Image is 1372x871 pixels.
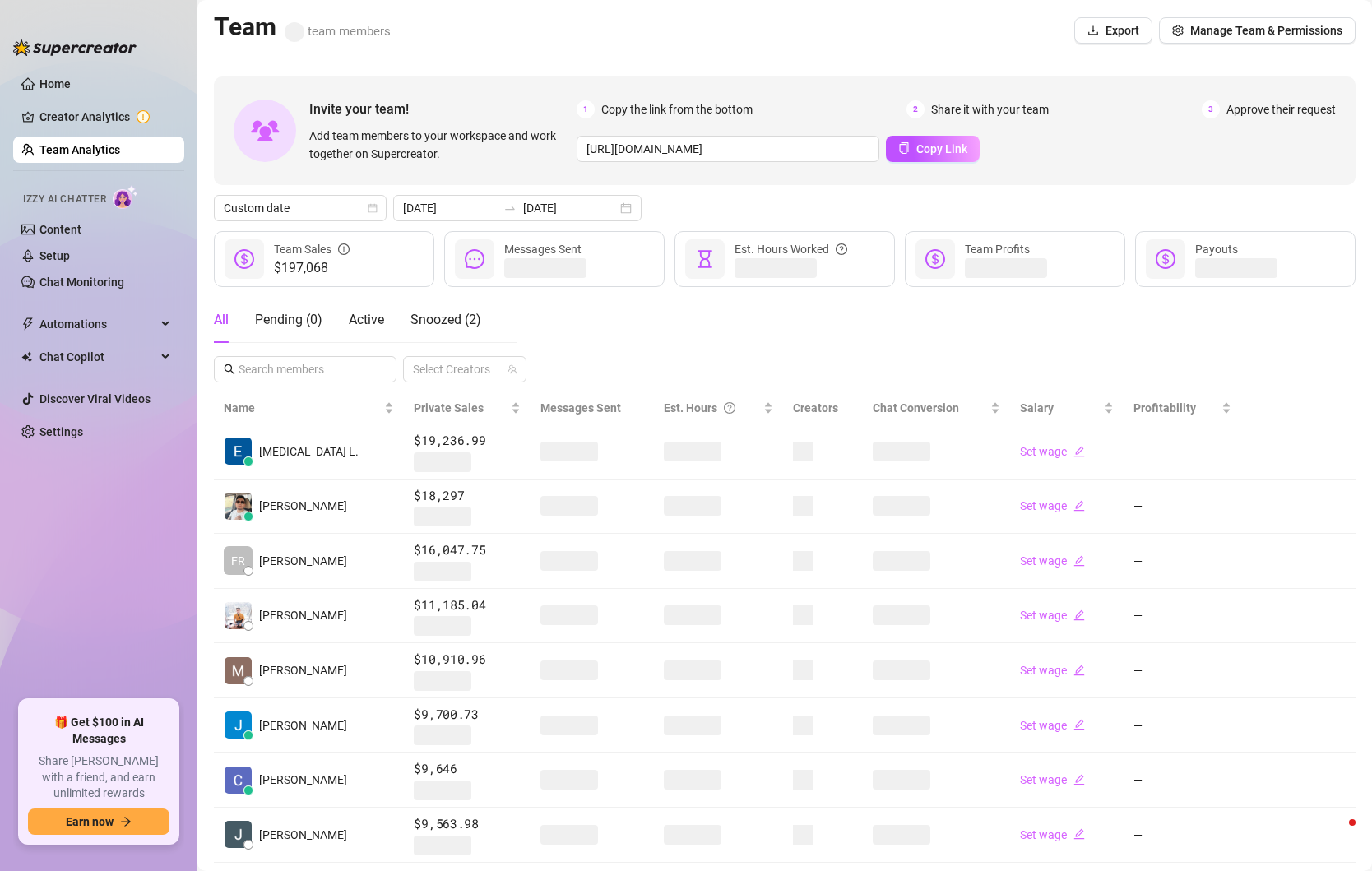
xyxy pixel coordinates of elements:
[259,497,347,515] span: [PERSON_NAME]
[234,249,254,269] span: dollar-circle
[285,24,391,39] span: team members
[368,203,378,213] span: calendar
[239,360,373,378] input: Search members
[259,552,347,570] span: [PERSON_NAME]
[886,136,980,162] button: Copy Link
[1020,828,1085,841] a: Set wageedit
[224,196,377,220] span: Custom date
[13,39,137,56] img: logo-BBDzfeDw.svg
[259,606,347,624] span: [PERSON_NAME]
[1316,815,1356,855] iframe: Intercom live chat
[21,317,35,331] span: thunderbolt
[225,711,252,739] img: Rupert T.
[39,249,70,262] a: Setup
[414,814,521,834] span: $9,563.98
[259,442,359,461] span: [MEDICAL_DATA] L.
[873,401,959,415] span: Chat Conversion
[39,311,156,337] span: Automations
[503,202,517,215] span: to
[225,657,252,684] img: Mariane Subia
[1156,249,1175,269] span: dollar-circle
[259,826,347,844] span: [PERSON_NAME]
[1073,446,1085,457] span: edit
[1159,17,1356,44] button: Manage Team & Permissions
[1124,589,1241,644] td: —
[1105,24,1139,37] span: Export
[338,240,350,258] span: info-circle
[1190,24,1342,37] span: Manage Team & Permissions
[214,392,404,424] th: Name
[39,344,156,370] span: Chat Copilot
[1124,534,1241,589] td: —
[508,364,517,374] span: team
[1020,609,1085,622] a: Set wageedit
[1202,100,1220,118] span: 3
[39,77,71,90] a: Home
[1020,719,1085,732] a: Set wageedit
[225,821,252,848] img: Jeffery Bamba
[28,753,169,802] span: Share [PERSON_NAME] with a friend, and earn unlimited rewards
[28,808,169,835] button: Earn nowarrow-right
[1226,100,1336,118] span: Approve their request
[1020,773,1085,786] a: Set wageedit
[39,104,171,130] a: Creator Analytics exclamation-circle
[21,351,32,363] img: Chat Copilot
[1073,828,1085,840] span: edit
[120,816,132,827] span: arrow-right
[925,249,945,269] span: dollar-circle
[1073,665,1085,676] span: edit
[224,399,381,417] span: Name
[898,142,910,154] span: copy
[916,142,967,155] span: Copy Link
[1020,401,1054,415] span: Salary
[1020,445,1085,458] a: Set wageedit
[259,716,347,734] span: [PERSON_NAME]
[1073,500,1085,512] span: edit
[1020,554,1085,568] a: Set wageedit
[214,310,229,330] div: All
[504,243,582,256] span: Messages Sent
[465,249,484,269] span: message
[414,540,521,560] span: $16,047.75
[601,100,753,118] span: Copy the link from the bottom
[225,767,252,794] img: Charmaine Javil…
[39,425,83,438] a: Settings
[1133,401,1196,415] span: Profitability
[1073,774,1085,785] span: edit
[1124,753,1241,808] td: —
[1073,609,1085,621] span: edit
[724,399,735,417] span: question-circle
[214,12,391,43] h2: Team
[403,199,497,217] input: Start date
[224,364,235,375] span: search
[113,185,138,209] img: AI Chatter
[695,249,715,269] span: hourglass
[1124,698,1241,753] td: —
[664,399,759,417] div: Est. Hours
[225,438,252,465] img: Exon Locsin
[274,240,350,258] div: Team Sales
[1020,499,1085,512] a: Set wageedit
[231,552,245,570] span: FR
[23,192,106,207] span: Izzy AI Chatter
[414,595,521,615] span: $11,185.04
[931,100,1049,118] span: Share it with your team
[274,258,350,278] span: $197,068
[259,771,347,789] span: [PERSON_NAME]
[965,243,1030,256] span: Team Profits
[39,143,120,156] a: Team Analytics
[414,431,521,451] span: $19,236.99
[540,401,621,415] span: Messages Sent
[906,100,925,118] span: 2
[410,312,481,327] span: Snoozed ( 2 )
[1087,25,1099,36] span: download
[225,493,252,520] img: Rick Gino Tarce…
[1124,480,1241,535] td: —
[836,240,847,258] span: question-circle
[255,310,322,330] div: Pending ( 0 )
[1195,243,1238,256] span: Payouts
[1172,25,1184,36] span: setting
[1073,555,1085,567] span: edit
[1124,424,1241,480] td: —
[39,223,81,236] a: Content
